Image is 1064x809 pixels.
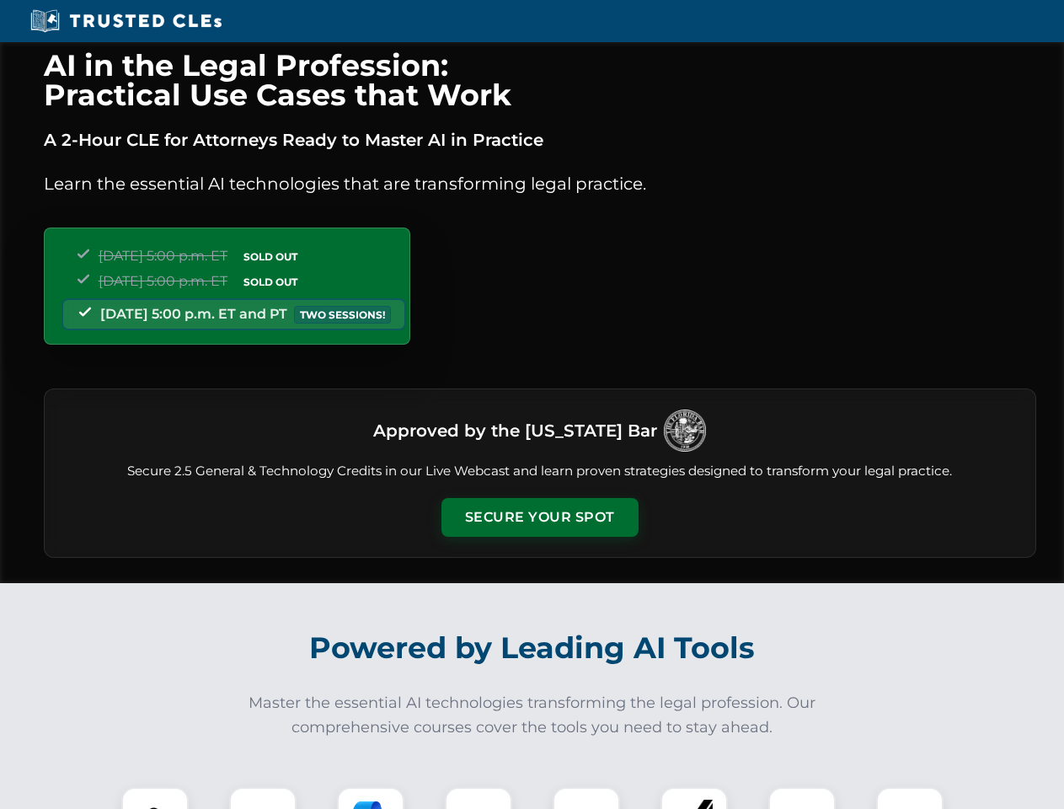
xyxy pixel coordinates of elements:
span: SOLD OUT [238,248,303,265]
p: A 2-Hour CLE for Attorneys Ready to Master AI in Practice [44,126,1036,153]
button: Secure Your Spot [441,498,639,537]
span: [DATE] 5:00 p.m. ET [99,273,227,289]
h2: Powered by Leading AI Tools [66,619,999,678]
h3: Approved by the [US_STATE] Bar [373,415,657,446]
img: Logo [664,410,706,452]
p: Master the essential AI technologies transforming the legal profession. Our comprehensive courses... [238,691,827,740]
span: [DATE] 5:00 p.m. ET [99,248,227,264]
h1: AI in the Legal Profession: Practical Use Cases that Work [44,51,1036,110]
p: Learn the essential AI technologies that are transforming legal practice. [44,170,1036,197]
span: SOLD OUT [238,273,303,291]
p: Secure 2.5 General & Technology Credits in our Live Webcast and learn proven strategies designed ... [65,462,1015,481]
img: Trusted CLEs [25,8,227,34]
